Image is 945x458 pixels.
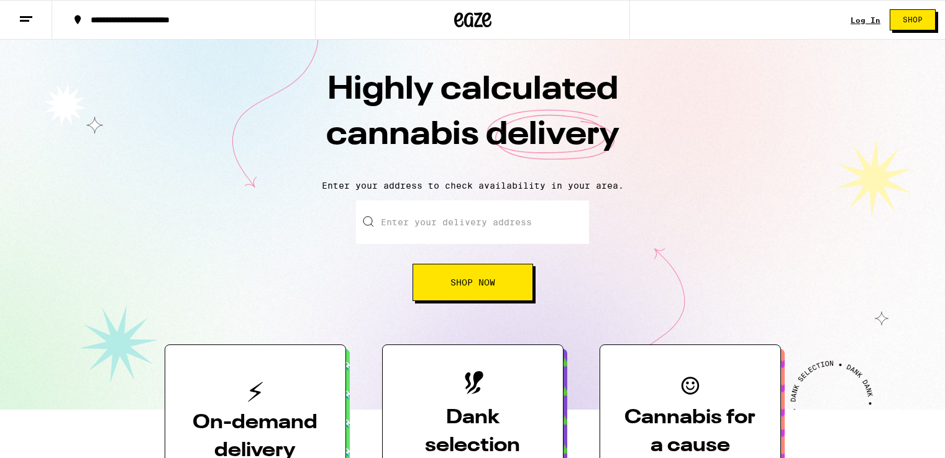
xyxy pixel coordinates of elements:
[356,200,589,244] input: Enter your delivery address
[851,16,880,24] div: Log In
[890,9,936,30] button: Shop
[255,68,690,171] h1: Highly calculated cannabis delivery
[903,16,923,24] span: Shop
[12,181,933,191] p: Enter your address to check availability in your area.
[450,278,495,287] span: Shop Now
[413,264,533,301] button: Shop Now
